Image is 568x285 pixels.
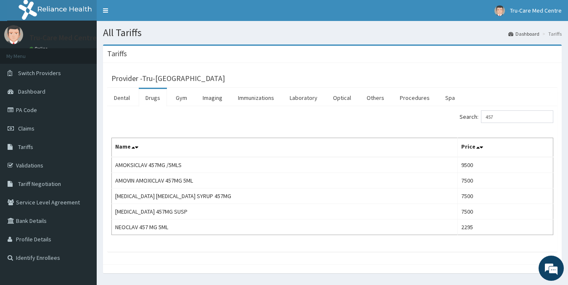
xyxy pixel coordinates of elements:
th: Price [457,138,553,157]
img: User Image [494,5,505,16]
td: AMOKSICLAV 457MG /5MLS [112,157,458,173]
span: Switch Providers [18,69,61,77]
h1: All Tariffs [103,27,562,38]
td: 2295 [457,220,553,235]
td: NEOCLAV 457 MG 5ML [112,220,458,235]
td: [MEDICAL_DATA] 457MG SUSP [112,204,458,220]
a: Dashboard [508,30,539,37]
p: Tru-Care Med Centre [29,34,97,42]
input: Search: [481,110,553,123]
h3: Provider - Tru-[GEOGRAPHIC_DATA] [111,75,225,82]
td: 7500 [457,173,553,188]
span: Tariff Negotiation [18,180,61,188]
a: Others [360,89,391,107]
a: Immunizations [231,89,281,107]
a: Gym [169,89,194,107]
h3: Tariffs [107,50,127,58]
a: Spa [439,89,462,107]
a: Drugs [139,89,167,107]
span: Dashboard [18,88,45,95]
td: [MEDICAL_DATA] [MEDICAL_DATA] SYRUP 457MG [112,188,458,204]
td: 7500 [457,188,553,204]
span: Tru-Care Med Centre [510,7,562,14]
td: AMOVIN AMOXICLAV 457MG 5ML [112,173,458,188]
a: Imaging [196,89,229,107]
label: Search: [460,110,553,123]
td: 9500 [457,157,553,173]
td: 7500 [457,204,553,220]
li: Tariffs [540,30,562,37]
a: Optical [326,89,358,107]
th: Name [112,138,458,157]
a: Procedures [393,89,436,107]
a: Online [29,46,50,52]
a: Dental [107,89,137,107]
span: Claims [18,125,34,132]
a: Laboratory [283,89,324,107]
img: User Image [4,25,23,44]
span: Tariffs [18,143,33,151]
